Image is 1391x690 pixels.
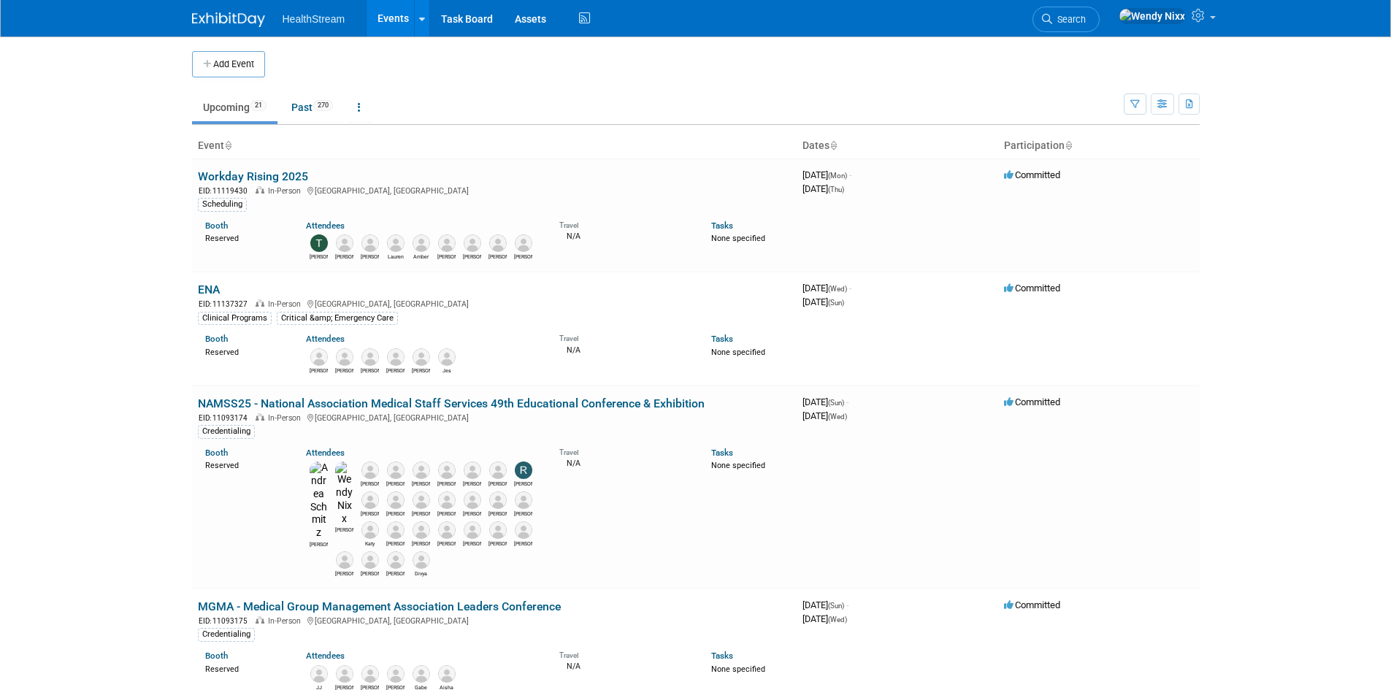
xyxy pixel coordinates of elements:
div: Divya Shroff [412,569,430,578]
img: Amber Walker [413,234,430,252]
div: N/A [559,230,689,242]
div: Tiffany Tuetken [310,252,328,261]
img: Gabe Glimps [413,665,430,683]
div: Reserved [205,662,285,675]
img: Sarah Cassidy [515,491,532,509]
a: Upcoming21 [192,93,277,121]
span: (Sun) [828,299,844,307]
span: [DATE] [802,410,847,421]
span: Committed [1004,169,1060,180]
div: Travel [559,329,689,343]
img: Jes Walker [438,348,456,366]
a: Tasks [711,221,733,231]
div: [GEOGRAPHIC_DATA], [GEOGRAPHIC_DATA] [198,614,791,626]
div: John Dymond [437,252,456,261]
img: Tawna Knight [361,551,379,569]
img: Daniela Miranda [361,348,379,366]
div: Logan Blackfan [310,366,328,375]
div: [GEOGRAPHIC_DATA], [GEOGRAPHIC_DATA] [198,184,791,196]
img: Kameron Staten [413,348,430,366]
span: (Sun) [828,399,844,407]
img: Jen Grijalva [413,521,430,539]
div: Amy Kleist [361,509,379,518]
div: Sadie Welch [386,509,405,518]
a: Booth [205,334,228,344]
div: Kevin O'Hara [386,569,405,578]
a: Attendees [306,221,345,231]
span: In-Person [268,299,305,309]
a: Workday Rising 2025 [198,169,308,183]
img: Brianna Gabriel [489,461,507,479]
th: Event [192,134,797,158]
span: None specified [711,664,765,674]
img: Kelly Kaechele [438,491,456,509]
div: Chris Gann [463,509,481,518]
span: - [849,169,851,180]
span: EID: 11093175 [199,617,253,625]
img: Angela Beardsley [489,521,507,539]
div: Doug Keyes [514,252,532,261]
img: Andrea Schmitz [310,461,328,540]
span: (Wed) [828,616,847,624]
div: Kevin O'Hara [361,252,379,261]
img: Reuben Faber [387,461,405,479]
img: Amanda Morinelli [361,665,379,683]
a: Search [1032,7,1100,32]
span: In-Person [268,186,305,196]
img: In-Person Event [256,299,264,307]
div: Critical &amp; Emergency Care [277,312,398,325]
div: Lauren Stirling [386,252,405,261]
div: Sarah Cassidy [514,509,532,518]
div: Reserved [205,345,285,358]
div: Amber Walker [412,252,430,261]
div: Reserved [205,458,285,471]
div: Katie Jobst [412,479,430,488]
span: EID: 11119430 [199,187,253,195]
div: Wendy Nixx [335,525,353,534]
div: Jennie Julius [437,479,456,488]
span: Search [1052,14,1086,25]
img: Sadie Welch [387,491,405,509]
img: In-Person Event [256,186,264,193]
div: Aaron Faber [412,509,430,518]
div: N/A [559,344,689,356]
span: None specified [711,461,765,470]
span: In-Person [268,413,305,423]
div: Katy Young [361,539,379,548]
div: Bryan Robbins [361,479,379,488]
div: Jen Grijalva [412,539,430,548]
img: Bryan Robbins [361,461,379,479]
span: Committed [1004,283,1060,294]
a: Tasks [711,334,733,344]
a: Past270 [280,93,344,121]
span: - [846,396,848,407]
span: [DATE] [802,183,844,194]
a: Attendees [306,651,345,661]
span: [DATE] [802,169,851,180]
span: (Wed) [828,413,847,421]
a: Sort by Start Date [829,139,837,151]
div: Kimberly Pantoja [386,366,405,375]
img: Rachel Fridja [336,348,353,366]
img: Joanna Juergens [438,521,456,539]
img: Tom Heitz [336,551,353,569]
a: MGMA - Medical Group Management Association Leaders Conference [198,599,561,613]
img: In-Person Event [256,616,264,624]
span: [DATE] [802,283,851,294]
img: Tiffany Tuetken [310,234,328,252]
img: William Davis [336,665,353,683]
th: Dates [797,134,998,158]
div: [GEOGRAPHIC_DATA], [GEOGRAPHIC_DATA] [198,411,791,423]
img: ExhibitDay [192,12,265,27]
img: Jennie Julius [438,461,456,479]
a: Booth [205,651,228,661]
span: [DATE] [802,396,848,407]
div: Joe Deedy [463,479,481,488]
span: Committed [1004,599,1060,610]
a: Booth [205,448,228,458]
span: [DATE] [802,296,844,307]
div: Rochelle Celik [514,479,532,488]
img: Jenny Goodwin [464,234,481,252]
div: Reuben Faber [386,479,405,488]
img: Aisha Roels [438,665,456,683]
